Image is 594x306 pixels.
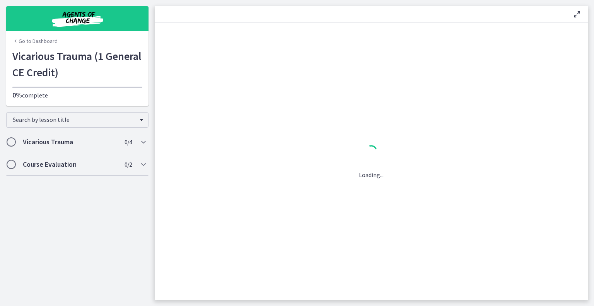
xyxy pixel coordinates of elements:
h2: Vicarious Trauma [23,137,117,147]
a: Go to Dashboard [12,37,58,45]
h2: Course Evaluation [23,160,117,169]
div: 1 [359,143,384,161]
div: Search by lesson title [6,112,148,128]
span: Search by lesson title [13,116,136,123]
img: Agents of Change [31,9,124,28]
span: 0 / 2 [125,160,132,169]
p: Loading... [359,170,384,179]
p: complete [12,91,142,100]
span: 0 / 4 [125,137,132,147]
h1: Vicarious Trauma (1 General CE Credit) [12,48,142,80]
span: 0% [12,91,22,99]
